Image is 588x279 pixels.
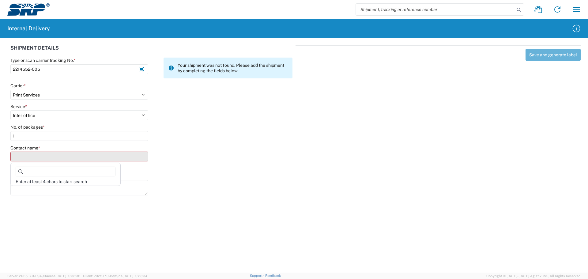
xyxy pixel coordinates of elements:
[12,179,119,184] div: Enter at least 4 chars to start search
[10,83,26,89] label: Carrier
[7,274,80,278] span: Server: 2025.17.0-1194904eeae
[10,45,292,58] div: SHIPMENT DETAILS
[250,274,265,277] a: Support
[10,124,45,130] label: No. of packages
[10,58,76,63] label: Type or scan carrier tracking No.
[55,274,80,278] span: [DATE] 10:32:38
[7,3,50,16] img: srp
[486,273,581,279] span: Copyright © [DATE]-[DATE] Agistix Inc., All Rights Reserved
[83,274,147,278] span: Client: 2025.17.0-159f9de
[10,145,40,151] label: Contact name
[7,25,50,32] h2: Internal Delivery
[178,62,288,74] span: Your shipment was not found. Please add the shipment by completing the fields below.
[123,274,147,278] span: [DATE] 10:23:34
[356,4,514,15] input: Shipment, tracking or reference number
[265,274,281,277] a: Feedback
[10,104,27,109] label: Service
